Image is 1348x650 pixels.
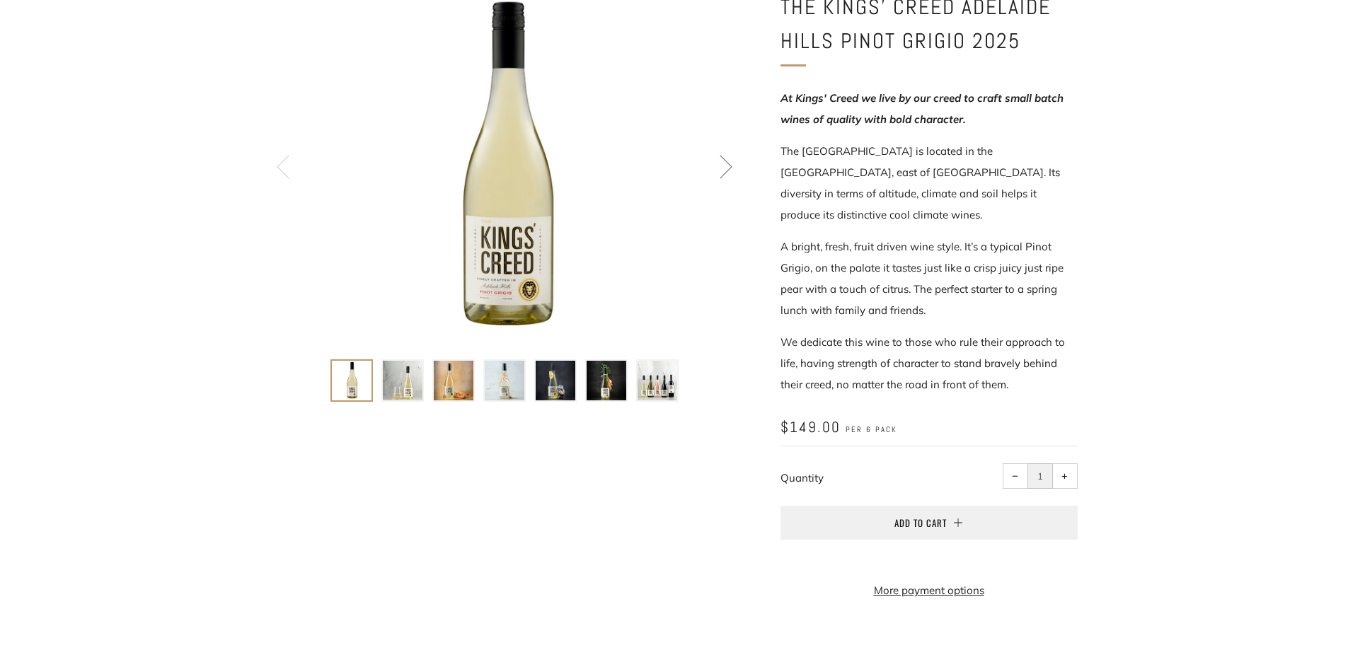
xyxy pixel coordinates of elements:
[434,361,473,400] img: Load image into Gallery viewer, THE KINGS&#39; CREED ADELAIDE HILLS PINOT GRIGIO 2025
[638,361,677,400] img: Load image into Gallery viewer, THE KINGS&#39; CREED ADELAIDE HILLS PINOT GRIGIO 2025
[332,361,371,400] img: Load image into Gallery viewer, THE KINGS&#39; CREED ADELAIDE HILLS PINOT GRIGIO 2025
[780,141,1078,226] p: The [GEOGRAPHIC_DATA] is located in the [GEOGRAPHIC_DATA], east of [GEOGRAPHIC_DATA]. Its diversi...
[1027,463,1053,489] input: quantity
[780,471,824,484] label: Quantity
[780,335,1065,391] span: We dedicate this wine to those who rule their approach to life, having strength of character to s...
[383,361,422,400] img: Load image into Gallery viewer, THE KINGS&#39; CREED ADELAIDE HILLS PINOT GRIGIO 2025
[780,580,1078,601] a: More payment options
[1012,473,1018,480] span: −
[485,361,524,400] img: Load image into Gallery viewer, THE KINGS&#39; CREED ADELAIDE HILLS PINOT GRIGIO 2025
[1061,473,1068,480] span: +
[846,424,897,435] span: per 6 pack
[780,236,1078,321] p: A bright, fresh, fruit driven wine style. It’s a typical Pinot Grigio, on the palate it tastes ju...
[780,506,1078,540] button: Add to Cart
[536,361,575,400] img: Load image into Gallery viewer, THE KINGS&#39; CREED ADELAIDE HILLS PINOT GRIGIO 2025
[330,359,373,402] button: Load image into Gallery viewer, THE KINGS&#39; CREED ADELAIDE HILLS PINOT GRIGIO 2025
[780,91,1064,126] em: At Kings' Creed we live by our creed to craft small batch wines of quality with bold character.
[780,417,841,436] span: $149.00
[894,516,947,530] span: Add to Cart
[587,361,626,400] img: Load image into Gallery viewer, THE KINGS&#39; CREED ADELAIDE HILLS PINOT GRIGIO 2025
